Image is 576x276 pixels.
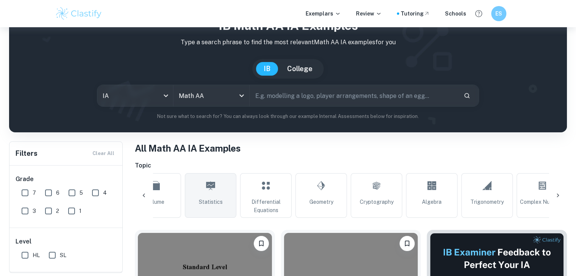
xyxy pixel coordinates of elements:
button: IB [256,62,278,76]
button: College [279,62,320,76]
span: 5 [80,189,83,197]
p: Type a search phrase to find the most relevant Math AA IA examples for you [15,38,561,47]
span: Statistics [199,198,223,206]
p: Exemplars [306,9,341,18]
span: Trigonometry [470,198,504,206]
span: 2 [56,207,59,215]
p: Not sure what to search for? You can always look through our example Internal Assessments below f... [15,113,561,120]
button: ES [491,6,506,21]
span: SL [60,251,66,259]
span: Cryptography [360,198,393,206]
input: E.g. modelling a logo, player arrangements, shape of an egg... [250,85,457,106]
div: IA [97,85,173,106]
span: Differential Equations [244,198,288,214]
h6: Filters [16,148,37,159]
span: Volume [147,198,164,206]
h6: ES [494,9,503,18]
h6: Level [16,237,117,246]
span: 6 [56,189,59,197]
span: Algebra [422,198,442,206]
button: Open [236,90,247,101]
p: Review [356,9,382,18]
span: 3 [33,207,36,215]
button: Bookmark [254,236,269,251]
span: Complex Numbers [520,198,565,206]
button: Bookmark [400,236,415,251]
button: Help and Feedback [472,7,485,20]
span: Geometry [309,198,333,206]
h6: Topic [135,161,567,170]
img: Clastify logo [55,6,103,21]
span: 1 [79,207,81,215]
span: 7 [33,189,36,197]
span: HL [33,251,40,259]
button: Search [460,89,473,102]
a: Tutoring [401,9,430,18]
a: Schools [445,9,466,18]
h6: Grade [16,175,117,184]
span: 4 [103,189,107,197]
h1: All Math AA IA Examples [135,141,567,155]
